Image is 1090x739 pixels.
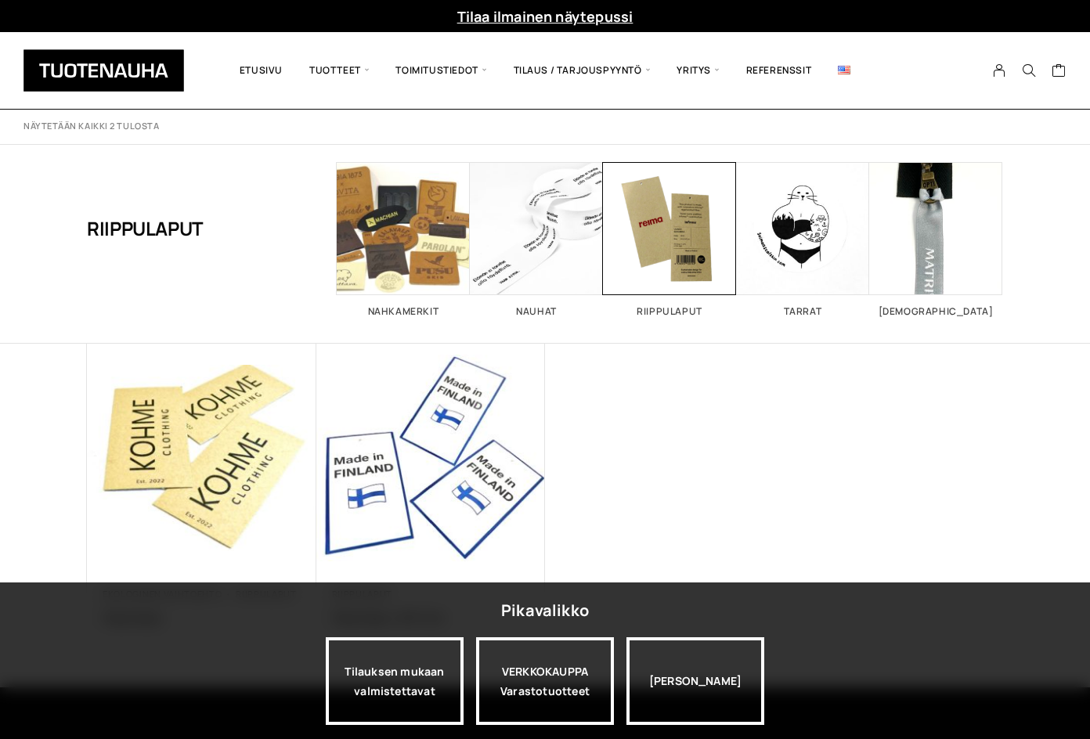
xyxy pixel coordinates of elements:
img: English [838,66,850,74]
a: Visit product category Nahkamerkit [337,162,470,316]
button: Search [1014,63,1044,78]
a: Visit product category Nauhat [470,162,603,316]
span: Yritys [663,44,732,97]
span: Tilaus / Tarjouspyyntö [500,44,664,97]
a: Visit product category Vedin [869,162,1002,316]
a: Cart [1052,63,1067,81]
a: Visit product category Riippulaput [603,162,736,316]
a: Referenssit [733,44,825,97]
h1: Riippulaput [87,162,204,295]
a: Etusivu [226,44,296,97]
div: [PERSON_NAME] [626,637,764,725]
img: Tuotenauha Oy [23,49,184,92]
h2: Nahkamerkit [337,307,470,316]
div: VERKKOKAUPPA Varastotuotteet [476,637,614,725]
div: Pikavalikko [501,597,589,625]
span: Toimitustiedot [382,44,500,97]
span: Tuotteet [296,44,382,97]
h2: Riippulaput [603,307,736,316]
a: Visit product category Tarrat [736,162,869,316]
h2: [DEMOGRAPHIC_DATA] [869,307,1002,316]
h2: Nauhat [470,307,603,316]
h2: Tarrat [736,307,869,316]
a: Tilaa ilmainen näytepussi [457,7,633,26]
a: Tilauksen mukaan valmistettavat [326,637,464,725]
a: VERKKOKAUPPAVarastotuotteet [476,637,614,725]
a: My Account [984,63,1015,78]
p: Näytetään kaikki 2 tulosta [23,121,159,132]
